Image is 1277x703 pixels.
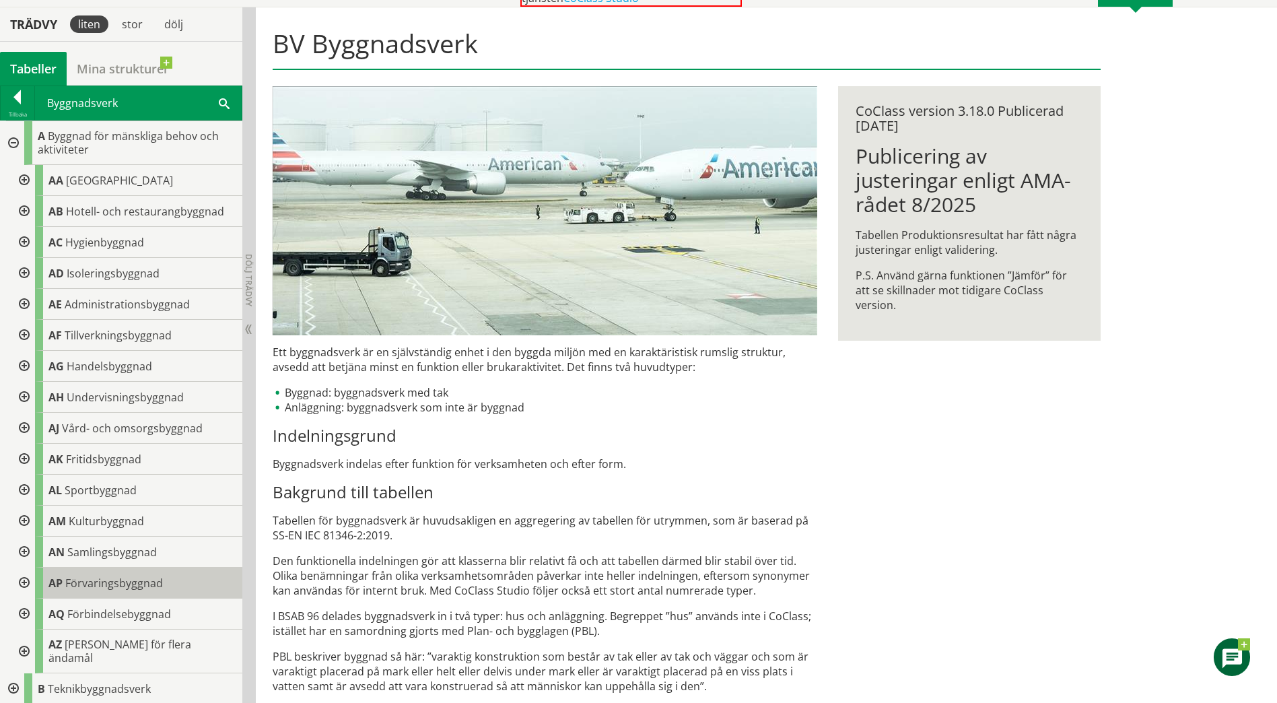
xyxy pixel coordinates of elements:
[67,52,179,86] a: Mina strukturer
[48,607,65,622] span: AQ
[11,289,242,320] div: Gå till informationssidan för CoClass Studio
[65,576,163,591] span: Förvaringsbyggnad
[67,359,152,374] span: Handelsbyggnad
[48,514,66,529] span: AM
[11,506,242,537] div: Gå till informationssidan för CoClass Studio
[48,173,63,188] span: AA
[11,444,242,475] div: Gå till informationssidan för CoClass Studio
[219,96,230,110] span: Sök i tabellen
[856,268,1082,312] p: P.S. Använd gärna funktionen ”Jämför” för att se skillnader mot tidigare CoClass version.
[48,637,191,665] span: [PERSON_NAME] för flera ändamål
[11,382,242,413] div: Gå till informationssidan för CoClass Studio
[11,320,242,351] div: Gå till informationssidan för CoClass Studio
[48,297,62,312] span: AE
[273,513,817,543] p: Tabellen för byggnadsverk är huvudsakligen en aggregering av tabellen för utrymmen, som är basera...
[273,609,817,638] p: I BSAB 96 delades byggnadsverk in i två typer: hus och anläggning. Begreppet ”hus” används inte i...
[65,297,190,312] span: Administrationsbyggnad
[66,173,173,188] span: [GEOGRAPHIC_DATA]
[273,400,817,415] li: Anläggning: byggnadsverk som inte är byggnad
[11,537,242,568] div: Gå till informationssidan för CoClass Studio
[11,227,242,258] div: Gå till informationssidan för CoClass Studio
[3,17,65,32] div: Trädvy
[35,86,242,120] div: Byggnadsverk
[273,426,817,446] h3: Indelningsgrund
[38,129,219,157] span: Byggnad för mänskliga behov och aktiviteter
[273,86,817,335] img: flygplatsbana.jpg
[11,630,242,673] div: Gå till informationssidan för CoClass Studio
[48,576,63,591] span: AP
[11,351,242,382] div: Gå till informationssidan för CoClass Studio
[1,109,34,120] div: Tillbaka
[273,28,1100,70] h1: BV Byggnadsverk
[11,568,242,599] div: Gå till informationssidan för CoClass Studio
[48,359,64,374] span: AG
[273,482,817,502] h3: Bakgrund till tabellen
[38,129,45,143] span: A
[38,681,45,696] span: B
[11,196,242,227] div: Gå till informationssidan för CoClass Studio
[856,144,1082,217] h1: Publicering av justeringar enligt AMA-rådet 8/2025
[48,637,62,652] span: AZ
[273,385,817,400] li: Byggnad: byggnadsverk med tak
[156,15,191,33] div: dölj
[67,545,157,560] span: Samlingsbyggnad
[48,483,62,498] span: AL
[65,483,137,498] span: Sportbyggnad
[70,15,108,33] div: liten
[114,15,151,33] div: stor
[48,235,63,250] span: AC
[48,681,151,696] span: Teknikbyggnadsverk
[243,254,254,306] span: Dölj trädvy
[48,266,64,281] span: AD
[273,649,817,694] p: PBL beskriver byggnad så här: ”varaktig konstruktion som består av tak eller av tak och väggar oc...
[11,413,242,444] div: Gå till informationssidan för CoClass Studio
[48,421,59,436] span: AJ
[11,475,242,506] div: Gå till informationssidan för CoClass Studio
[11,165,242,196] div: Gå till informationssidan för CoClass Studio
[48,452,63,467] span: AK
[273,554,817,598] p: Den funktionella indelningen gör att klasserna blir relativt få och att tabellen därmed blir stab...
[65,235,144,250] span: Hygienbyggnad
[11,258,242,289] div: Gå till informationssidan för CoClass Studio
[856,104,1082,133] div: CoClass version 3.18.0 Publicerad [DATE]
[69,514,144,529] span: Kulturbyggnad
[11,599,242,630] div: Gå till informationssidan för CoClass Studio
[48,545,65,560] span: AN
[65,328,172,343] span: Tillverkningsbyggnad
[67,390,184,405] span: Undervisningsbyggnad
[66,452,141,467] span: Fritidsbyggnad
[48,204,63,219] span: AB
[856,228,1082,257] p: Tabellen Produktionsresultat har fått några justeringar enligt validering.
[67,266,160,281] span: Isoleringsbyggnad
[66,204,224,219] span: Hotell- och restaurangbyggnad
[67,607,171,622] span: Förbindelsebyggnad
[48,328,62,343] span: AF
[62,421,203,436] span: Vård- och omsorgsbyggnad
[48,390,64,405] span: AH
